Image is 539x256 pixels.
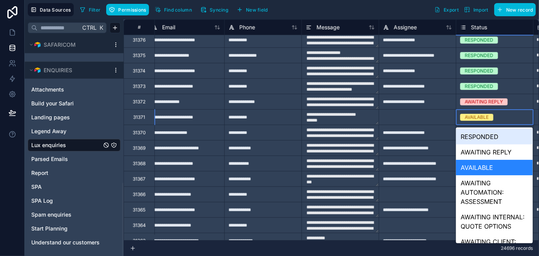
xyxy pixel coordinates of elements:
[31,155,102,163] a: Parsed Emails
[106,4,152,15] a: Permissions
[31,86,102,93] a: Attachments
[465,37,493,44] div: RESPONDED
[461,3,491,16] button: Import
[465,98,503,105] div: AWAITING REPLY
[465,52,493,59] div: RESPONDED
[456,209,533,234] div: AWAITING INTERNAL: QUOTE OPTIONS
[31,169,102,177] a: Report
[31,127,66,135] span: Legend Away
[234,4,271,15] button: New field
[31,141,102,149] a: Lux enquiries
[31,197,102,205] a: SPA Log
[246,7,268,13] span: New field
[28,236,120,249] div: Understand our customers
[473,7,488,13] span: Import
[31,127,102,135] a: Legend Away
[471,24,487,31] span: Status
[44,41,76,49] span: SAFARICOM
[28,167,120,179] div: Report
[28,65,110,76] button: Airtable LogoENQUIRIES
[133,207,146,213] div: 31365
[210,7,228,13] span: Syncing
[28,97,120,110] div: Build your Safari
[501,245,533,251] span: 24696 records
[198,4,234,15] a: Syncing
[40,7,71,13] span: Data Sources
[31,183,42,191] span: SPA
[31,225,102,232] a: Start Planning
[465,68,493,75] div: RESPONDED
[31,225,68,232] span: Start Planning
[98,25,104,31] span: K
[34,67,41,73] img: Airtable Logo
[133,37,146,43] div: 31376
[28,222,120,235] div: Start Planning
[133,176,146,182] div: 31367
[152,4,195,15] button: Find column
[394,24,417,31] span: Assignee
[31,114,102,121] a: Landing pages
[465,114,489,121] div: AVAILABLE
[456,175,533,209] div: AWAITING AUTOMATION: ASSESSMENT
[31,183,102,191] a: SPA
[31,211,71,219] span: Spam enquiries
[444,7,459,13] span: Export
[133,238,146,244] div: 31363
[133,68,146,74] div: 31374
[28,39,110,50] button: Airtable LogoSAFARICOM
[31,141,66,149] span: Lux enquiries
[31,211,102,219] a: Spam enquiries
[133,53,146,59] div: 31375
[130,24,149,30] div: #
[31,86,64,93] span: Attachments
[31,114,70,121] span: Landing pages
[491,3,536,16] a: New record
[31,100,74,107] span: Build your Safari
[506,7,533,13] span: New record
[133,130,146,136] div: 31370
[28,195,120,207] div: SPA Log
[89,7,101,13] span: Filter
[456,144,533,160] div: AWAITING REPLY
[28,139,120,151] div: Lux enquiries
[432,3,461,16] button: Export
[28,153,120,165] div: Parsed Emails
[28,3,74,16] button: Data Sources
[28,125,120,137] div: Legend Away
[28,111,120,124] div: Landing pages
[44,66,72,74] span: ENQUIRIES
[456,129,533,144] div: RESPONDED
[106,4,149,15] button: Permissions
[28,209,120,221] div: Spam enquiries
[133,222,146,229] div: 31364
[77,4,103,15] button: Filter
[133,99,146,105] div: 31372
[133,161,146,167] div: 31368
[465,83,493,90] div: RESPONDED
[31,155,68,163] span: Parsed Emails
[31,239,100,246] span: Understand our customers
[28,83,120,96] div: Attachments
[133,83,146,90] div: 31373
[31,100,102,107] a: Build your Safari
[81,23,97,32] span: Ctrl
[133,192,146,198] div: 31366
[456,160,533,175] div: AVAILABLE
[31,197,53,205] span: SPA Log
[317,24,340,31] span: Message
[133,114,145,120] div: 31371
[239,24,255,31] span: Phone
[28,181,120,193] div: SPA
[164,7,192,13] span: Find column
[31,239,102,246] a: Understand our customers
[34,42,41,48] img: Airtable Logo
[133,145,146,151] div: 31369
[118,7,146,13] span: Permissions
[162,24,175,31] span: Email
[494,3,536,16] button: New record
[31,169,48,177] span: Report
[198,4,231,15] button: Syncing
